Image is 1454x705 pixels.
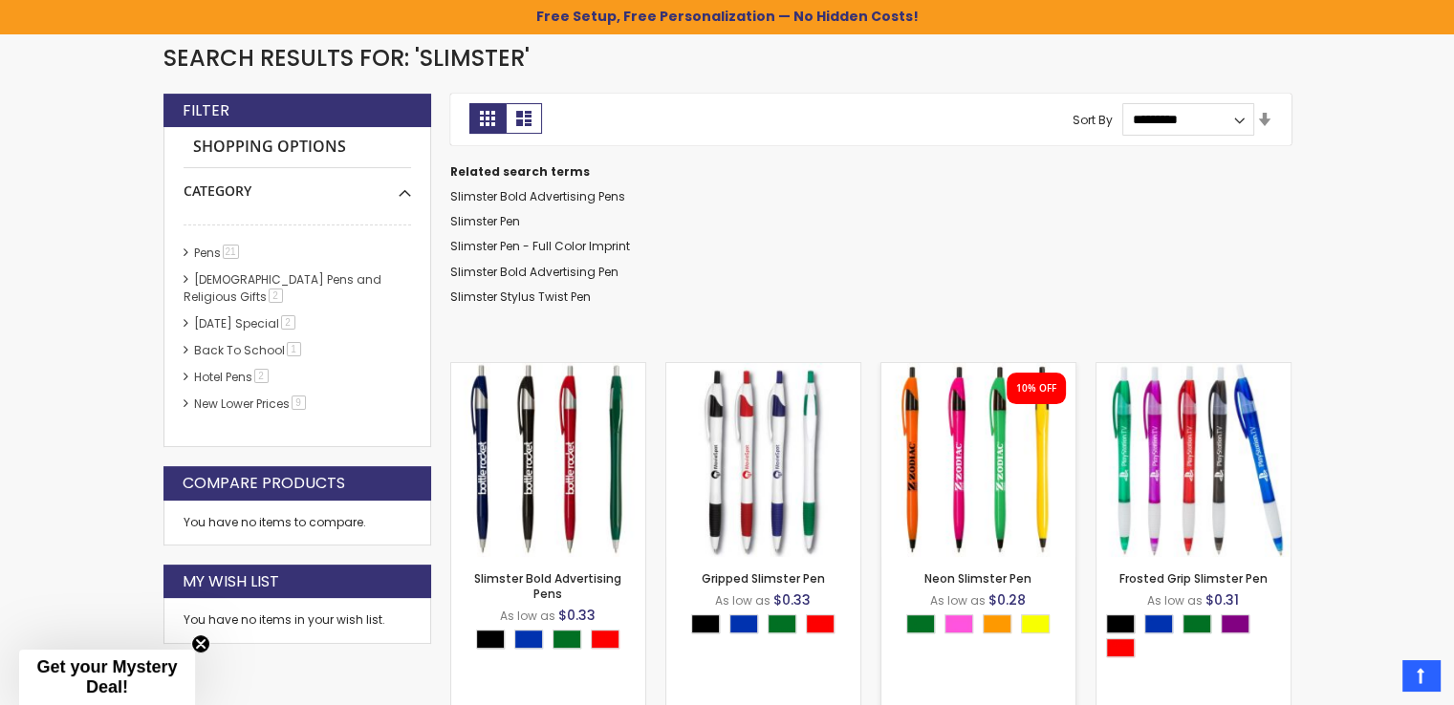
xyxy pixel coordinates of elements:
a: Pens21 [189,245,246,261]
label: Sort By [1073,111,1113,127]
div: Pink [944,614,973,633]
a: Neon Slimster Pen [881,362,1075,378]
span: $0.28 [988,590,1026,609]
a: Hotel Pens​2 [189,369,275,385]
div: Yellow [1021,614,1050,633]
a: New Lower Prices9 [189,395,313,412]
div: Green [906,614,935,633]
dt: Related search terms [450,164,1291,180]
div: Blue [514,630,543,649]
span: 1 [287,342,301,356]
span: $0.33 [558,606,596,625]
div: Select A Color [476,630,629,653]
a: Slimster Pen - Full Color Imprint [450,238,630,254]
span: 9 [292,395,306,410]
span: $0.33 [773,590,811,609]
a: Frosted Grip Slimster Pen [1096,362,1291,378]
div: Black [691,614,720,633]
span: As low as [930,592,986,609]
div: Blue [729,614,758,633]
div: Select A Color [906,614,1059,638]
strong: Shopping Options [184,127,411,168]
div: 10% OFF [1016,382,1056,395]
div: Red [591,630,619,649]
strong: Grid [469,103,506,134]
div: Orange [983,614,1011,633]
a: Gripped Slimster Pen [702,570,825,587]
div: Category [184,168,411,201]
a: Slimster Stylus Twist Pen [450,288,591,305]
div: You have no items in your wish list. [184,612,411,628]
a: Slimster Pen [450,213,520,229]
span: 2 [269,288,283,303]
span: Get your Mystery Deal! [36,657,177,696]
div: Red [806,614,835,633]
a: Slimster Bold Advertising Pen [450,264,618,280]
span: 2 [254,369,269,383]
span: 2 [281,315,295,330]
img: Frosted Grip Slimster Pen [1096,363,1291,557]
div: Green [768,614,796,633]
a: [DEMOGRAPHIC_DATA] Pens and Religious Gifts2 [184,271,381,305]
strong: My Wish List [183,571,279,592]
span: 21 [223,245,239,259]
a: Neon Slimster Pen [924,570,1031,587]
a: Back To School1 [189,342,308,358]
a: [DATE] Special2 [189,315,302,331]
span: Search results for: 'slimster' [163,42,530,74]
div: Green [553,630,581,649]
span: As low as [715,592,770,609]
a: Slimster Bold Advertising Pens [474,570,621,602]
strong: Filter [183,100,229,121]
a: Slimster Bold Advertising Pens [450,188,625,204]
div: Select A Color [691,614,844,638]
div: You have no items to compare. [163,501,431,545]
a: Slimster Bold Advertising Pens [451,362,645,378]
img: Slimster Bold Advertising Pens [451,363,645,557]
span: As low as [500,608,555,624]
a: Gripped Slimster Pen [666,362,860,378]
div: Get your Mystery Deal!Close teaser [19,650,195,705]
div: Black [476,630,505,649]
button: Close teaser [191,634,210,653]
img: Neon Slimster Pen [881,363,1075,557]
strong: Compare Products [183,473,345,494]
img: Gripped Slimster Pen [666,363,860,557]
